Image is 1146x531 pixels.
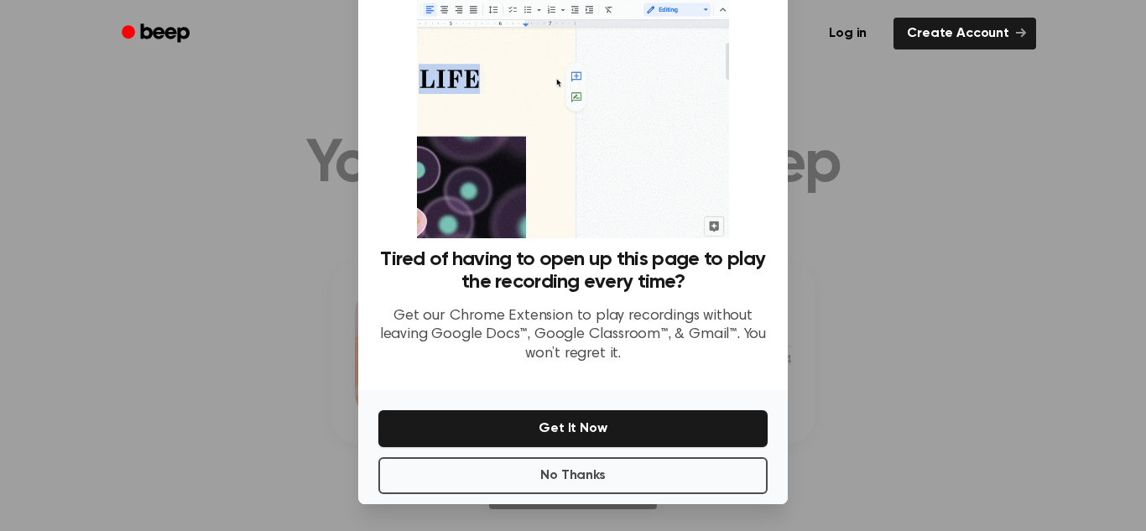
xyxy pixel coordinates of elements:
[378,248,768,294] h3: Tired of having to open up this page to play the recording every time?
[378,307,768,364] p: Get our Chrome Extension to play recordings without leaving Google Docs™, Google Classroom™, & Gm...
[378,457,768,494] button: No Thanks
[893,18,1036,49] a: Create Account
[110,18,205,50] a: Beep
[378,410,768,447] button: Get It Now
[812,14,883,53] a: Log in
